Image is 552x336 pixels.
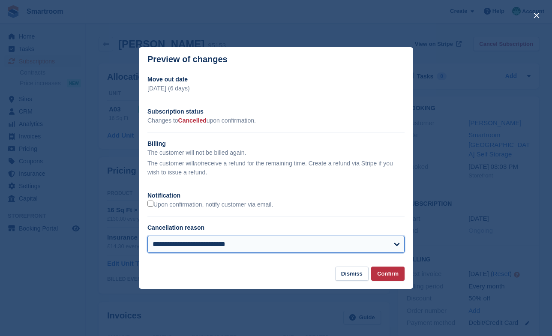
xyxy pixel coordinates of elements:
h2: Billing [147,139,405,148]
p: Changes to upon confirmation. [147,116,405,125]
p: Preview of changes [147,54,228,64]
h2: Notification [147,191,405,200]
em: not [194,160,202,167]
p: The customer will not be billed again. [147,148,405,157]
span: Cancelled [178,117,207,124]
h2: Subscription status [147,107,405,116]
input: Upon confirmation, notify customer via email. [147,201,153,207]
label: Upon confirmation, notify customer via email. [147,201,273,209]
button: close [530,9,543,22]
p: The customer will receive a refund for the remaining time. Create a refund via Stripe if you wish... [147,159,405,177]
label: Cancellation reason [147,224,204,231]
h2: Move out date [147,75,405,84]
button: Confirm [371,267,405,281]
button: Dismiss [335,267,369,281]
p: [DATE] (6 days) [147,84,405,93]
